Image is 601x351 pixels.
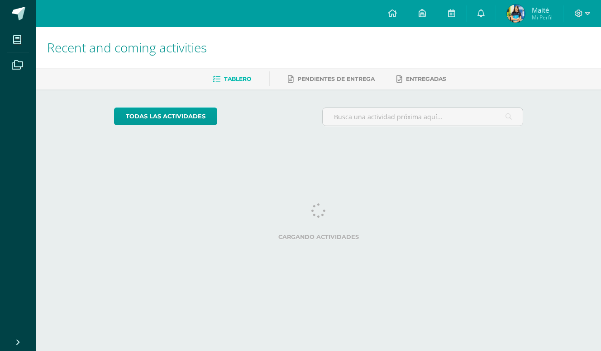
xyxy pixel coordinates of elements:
span: Mi Perfil [532,14,553,21]
img: 29bc46b472aa18796470c09d9e15ecd0.png [507,5,525,23]
span: Tablero [224,75,251,82]
span: Pendientes de entrega [297,75,375,82]
span: Entregadas [406,75,446,82]
a: todas las Actividades [114,108,217,125]
a: Pendientes de entrega [288,72,375,86]
span: Maité [532,5,553,14]
span: Recent and coming activities [47,39,207,56]
input: Busca una actividad próxima aquí... [323,108,523,126]
a: Entregadas [396,72,446,86]
label: Cargando actividades [114,234,524,240]
a: Tablero [213,72,251,86]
